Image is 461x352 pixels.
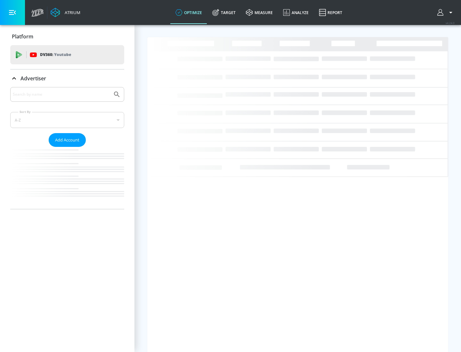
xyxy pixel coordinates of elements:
[10,45,124,64] div: DV360: Youtube
[314,1,347,24] a: Report
[54,51,71,58] p: Youtube
[12,33,33,40] p: Platform
[241,1,278,24] a: measure
[49,133,86,147] button: Add Account
[51,8,80,17] a: Atrium
[20,75,46,82] p: Advertiser
[40,51,71,58] p: DV360:
[207,1,241,24] a: Target
[10,147,124,209] nav: list of Advertiser
[55,136,79,144] span: Add Account
[170,1,207,24] a: optimize
[10,112,124,128] div: A-Z
[13,90,110,99] input: Search by name
[446,21,455,25] span: v 4.24.0
[10,28,124,45] div: Platform
[278,1,314,24] a: Analyze
[10,69,124,87] div: Advertiser
[10,87,124,209] div: Advertiser
[62,10,80,15] div: Atrium
[18,110,32,114] label: Sort By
